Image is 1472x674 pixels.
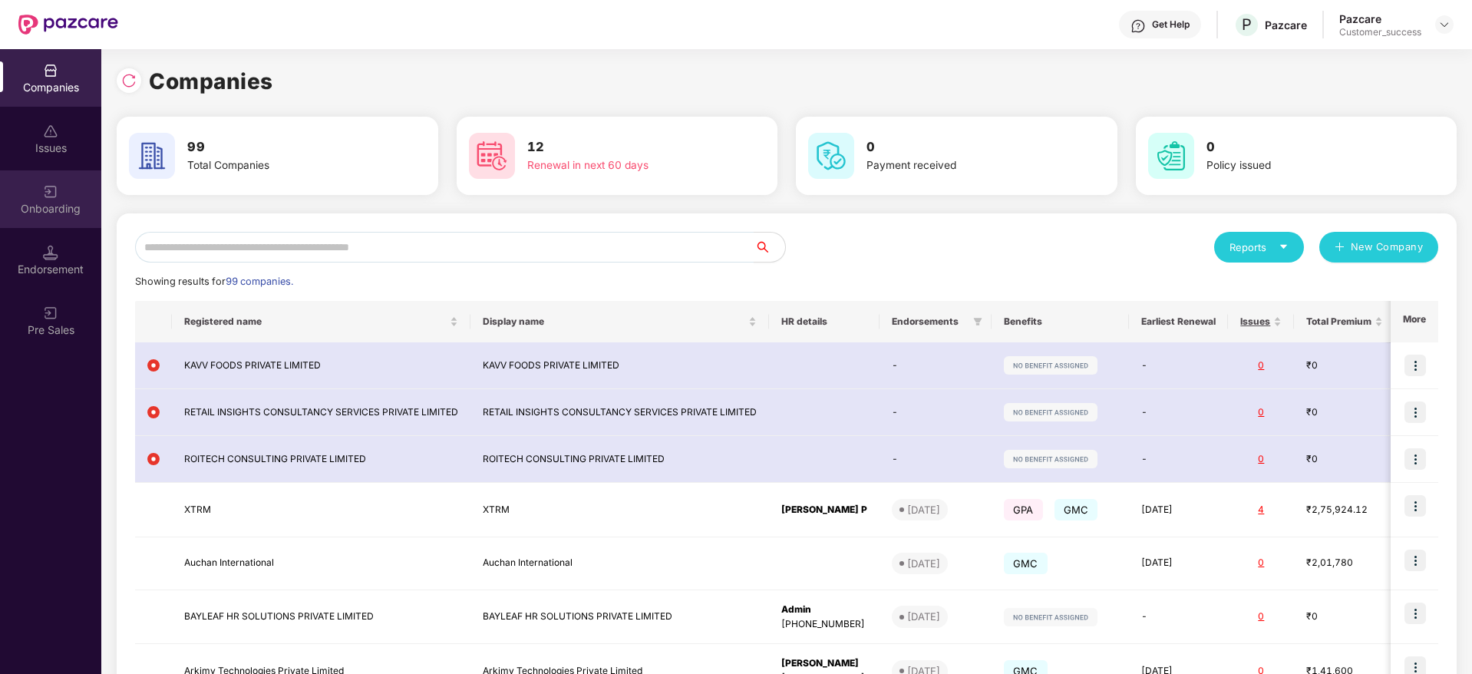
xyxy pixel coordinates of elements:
span: Issues [1240,316,1270,328]
span: GMC [1054,499,1098,520]
img: icon [1404,448,1426,470]
div: ₹0 [1306,452,1383,467]
span: filter [970,312,985,331]
span: GMC [1004,553,1048,574]
th: More [1391,301,1438,342]
span: caret-down [1279,242,1289,252]
img: svg+xml;base64,PHN2ZyB4bWxucz0iaHR0cDovL3d3dy53My5vcmcvMjAwMC9zdmciIHdpZHRoPSI2MCIgaGVpZ2h0PSI2MC... [129,133,175,179]
div: Total Companies [187,157,381,174]
div: 0 [1240,405,1282,420]
div: 0 [1240,358,1282,373]
div: [DATE] [907,502,940,517]
img: icon [1404,355,1426,376]
td: [DATE] [1129,537,1228,590]
img: icon [1404,495,1426,517]
img: svg+xml;base64,PHN2ZyBpZD0iSXNzdWVzX2Rpc2FibGVkIiB4bWxucz0iaHR0cDovL3d3dy53My5vcmcvMjAwMC9zdmciIH... [43,124,58,139]
span: Showing results for [135,276,293,287]
img: svg+xml;base64,PHN2ZyB4bWxucz0iaHR0cDovL3d3dy53My5vcmcvMjAwMC9zdmciIHdpZHRoPSI2MCIgaGVpZ2h0PSI2MC... [808,133,854,179]
div: Payment received [866,157,1060,174]
div: [PHONE_NUMBER] [781,617,867,632]
div: ₹2,01,780 [1306,556,1383,570]
div: 0 [1240,452,1282,467]
td: KAVV FOODS PRIVATE LIMITED [470,342,769,389]
img: svg+xml;base64,PHN2ZyB4bWxucz0iaHR0cDovL3d3dy53My5vcmcvMjAwMC9zdmciIHdpZHRoPSI2MCIgaGVpZ2h0PSI2MC... [469,133,515,179]
td: - [880,389,992,436]
img: svg+xml;base64,PHN2ZyB4bWxucz0iaHR0cDovL3d3dy53My5vcmcvMjAwMC9zdmciIHdpZHRoPSI2MCIgaGVpZ2h0PSI2MC... [1148,133,1194,179]
td: - [880,436,992,483]
div: [DATE] [907,609,940,624]
img: svg+xml;base64,PHN2ZyBpZD0iRHJvcGRvd24tMzJ4MzIiIHhtbG5zPSJodHRwOi8vd3d3LnczLm9yZy8yMDAwL3N2ZyIgd2... [1438,18,1451,31]
span: 99 companies. [226,276,293,287]
td: Auchan International [172,537,470,590]
div: Policy issued [1206,157,1400,174]
td: - [1129,342,1228,389]
th: Issues [1228,301,1294,342]
div: [PERSON_NAME] [781,656,867,671]
span: Display name [483,316,745,328]
img: svg+xml;base64,PHN2ZyB3aWR0aD0iMjAiIGhlaWdodD0iMjAiIHZpZXdCb3g9IjAgMCAyMCAyMCIgZmlsbD0ibm9uZSIgeG... [43,306,58,321]
td: - [1129,389,1228,436]
td: XTRM [172,483,470,537]
h3: 0 [1206,137,1400,157]
td: - [880,342,992,389]
div: 0 [1240,556,1282,570]
th: Display name [470,301,769,342]
h3: 99 [187,137,381,157]
td: [DATE] [1129,483,1228,537]
img: svg+xml;base64,PHN2ZyB4bWxucz0iaHR0cDovL3d3dy53My5vcmcvMjAwMC9zdmciIHdpZHRoPSIxMjIiIGhlaWdodD0iMj... [1004,450,1097,468]
span: Total Premium [1306,316,1371,328]
img: svg+xml;base64,PHN2ZyB3aWR0aD0iMjAiIGhlaWdodD0iMjAiIHZpZXdCb3g9IjAgMCAyMCAyMCIgZmlsbD0ibm9uZSIgeG... [43,184,58,200]
img: svg+xml;base64,PHN2ZyB4bWxucz0iaHR0cDovL3d3dy53My5vcmcvMjAwMC9zdmciIHdpZHRoPSIxMjIiIGhlaWdodD0iMj... [1004,608,1097,626]
td: RETAIL INSIGHTS CONSULTANCY SERVICES PRIVATE LIMITED [172,389,470,436]
span: New Company [1351,240,1424,255]
td: ROITECH CONSULTING PRIVATE LIMITED [470,436,769,483]
div: ₹2,75,924.12 [1306,503,1383,517]
th: HR details [769,301,880,342]
img: icon [1404,550,1426,571]
th: Registered name [172,301,470,342]
img: svg+xml;base64,PHN2ZyBpZD0iUmVsb2FkLTMyeDMyIiB4bWxucz0iaHR0cDovL3d3dy53My5vcmcvMjAwMC9zdmciIHdpZH... [121,73,137,88]
h1: Companies [149,64,273,98]
img: svg+xml;base64,PHN2ZyB4bWxucz0iaHR0cDovL3d3dy53My5vcmcvMjAwMC9zdmciIHdpZHRoPSIxMjIiIGhlaWdodD0iMj... [1004,356,1097,375]
span: search [754,241,785,253]
div: 0 [1240,610,1282,624]
div: ₹0 [1306,610,1383,624]
img: svg+xml;base64,PHN2ZyB4bWxucz0iaHR0cDovL3d3dy53My5vcmcvMjAwMC9zdmciIHdpZHRoPSIxMiIgaGVpZ2h0PSIxMi... [147,359,160,372]
span: filter [973,317,982,326]
td: BAYLEAF HR SOLUTIONS PRIVATE LIMITED [172,590,470,645]
div: 4 [1240,503,1282,517]
span: P [1242,15,1252,34]
div: Pazcare [1265,18,1307,32]
th: Total Premium [1294,301,1395,342]
th: Benefits [992,301,1129,342]
div: [PERSON_NAME] P [781,503,867,517]
div: Reports [1229,240,1289,255]
div: [DATE] [907,556,940,571]
img: icon [1404,603,1426,624]
div: Get Help [1152,18,1190,31]
td: XTRM [470,483,769,537]
td: ROITECH CONSULTING PRIVATE LIMITED [172,436,470,483]
td: KAVV FOODS PRIVATE LIMITED [172,342,470,389]
img: svg+xml;base64,PHN2ZyB4bWxucz0iaHR0cDovL3d3dy53My5vcmcvMjAwMC9zdmciIHdpZHRoPSIxMiIgaGVpZ2h0PSIxMi... [147,406,160,418]
th: Earliest Renewal [1129,301,1228,342]
span: plus [1335,242,1345,254]
img: svg+xml;base64,PHN2ZyB3aWR0aD0iMTQuNSIgaGVpZ2h0PSIxNC41IiB2aWV3Qm94PSIwIDAgMTYgMTYiIGZpbGw9Im5vbm... [43,245,58,260]
img: svg+xml;base64,PHN2ZyB4bWxucz0iaHR0cDovL3d3dy53My5vcmcvMjAwMC9zdmciIHdpZHRoPSIxMjIiIGhlaWdodD0iMj... [1004,403,1097,421]
h3: 12 [527,137,721,157]
td: RETAIL INSIGHTS CONSULTANCY SERVICES PRIVATE LIMITED [470,389,769,436]
img: icon [1404,401,1426,423]
img: New Pazcare Logo [18,15,118,35]
td: - [1129,436,1228,483]
div: Admin [781,603,867,617]
img: svg+xml;base64,PHN2ZyB4bWxucz0iaHR0cDovL3d3dy53My5vcmcvMjAwMC9zdmciIHdpZHRoPSIxMiIgaGVpZ2h0PSIxMi... [147,453,160,465]
span: GPA [1004,499,1043,520]
div: ₹0 [1306,405,1383,420]
span: Registered name [184,316,447,328]
td: Auchan International [470,537,769,590]
div: Renewal in next 60 days [527,157,721,174]
td: BAYLEAF HR SOLUTIONS PRIVATE LIMITED [470,590,769,645]
td: - [1129,590,1228,645]
div: Customer_success [1339,26,1421,38]
button: plusNew Company [1319,232,1438,263]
